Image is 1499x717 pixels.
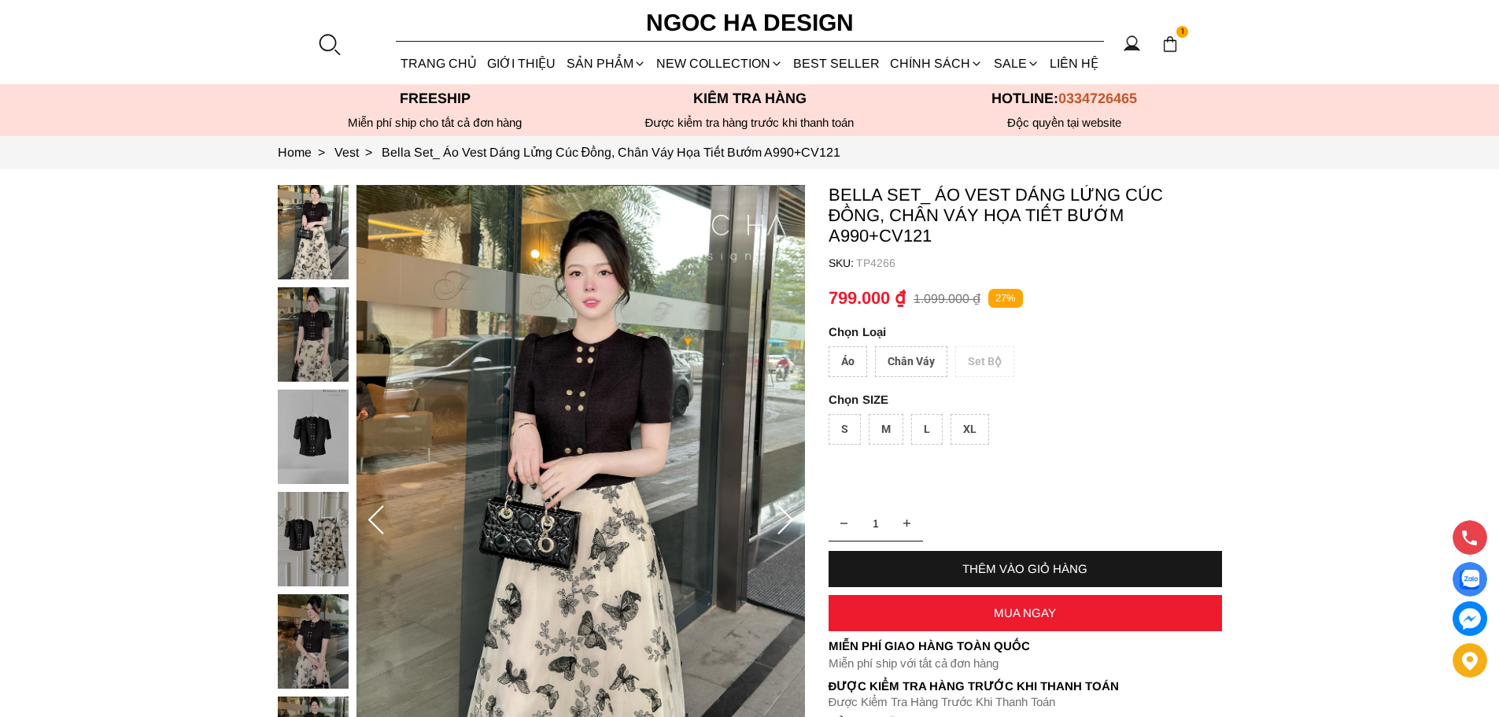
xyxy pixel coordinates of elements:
img: Bella Set_ Áo Vest Dáng Lửng Cúc Đồng, Chân Váy Họa Tiết Bướm A990+CV121_mini_4 [278,594,349,689]
div: Áo [829,346,867,377]
a: Link to Home [278,146,334,159]
p: Được kiểm tra hàng trước khi thanh toán [593,116,907,130]
div: Chính sách [885,43,988,84]
p: Hotline: [907,91,1222,107]
img: Bella Set_ Áo Vest Dáng Lửng Cúc Đồng, Chân Váy Họa Tiết Bướm A990+CV121_mini_2 [278,390,349,484]
img: Bella Set_ Áo Vest Dáng Lửng Cúc Đồng, Chân Váy Họa Tiết Bướm A990+CV121_mini_3 [278,492,349,586]
font: Miễn phí giao hàng toàn quốc [829,639,1030,652]
span: 1 [1176,26,1189,39]
p: Loại [829,325,1178,338]
div: THÊM VÀO GIỎ HÀNG [829,562,1222,575]
a: GIỚI THIỆU [482,43,561,84]
p: 27% [988,289,1023,309]
span: > [312,146,331,159]
a: BEST SELLER [788,43,885,84]
img: Bella Set_ Áo Vest Dáng Lửng Cúc Đồng, Chân Váy Họa Tiết Bướm A990+CV121_mini_0 [278,185,349,279]
font: Miễn phí ship với tất cả đơn hàng [829,656,999,670]
a: TRANG CHỦ [396,43,482,84]
div: M [869,414,903,445]
p: SIZE [829,393,1222,406]
a: NEW COLLECTION [651,43,788,84]
a: Ngoc Ha Design [632,4,868,42]
img: Bella Set_ Áo Vest Dáng Lửng Cúc Đồng, Chân Váy Họa Tiết Bướm A990+CV121_mini_1 [278,287,349,382]
a: LIÊN HỆ [1044,43,1103,84]
span: 0334726465 [1058,91,1137,106]
img: img-CART-ICON-ksit0nf1 [1161,35,1179,53]
input: Quantity input [829,508,923,539]
p: 799.000 ₫ [829,288,906,309]
font: Kiểm tra hàng [693,91,807,106]
p: TP4266 [856,257,1222,269]
p: 1.099.000 ₫ [914,291,980,306]
p: Freeship [278,91,593,107]
a: Link to Vest [334,146,382,159]
img: Display image [1460,570,1479,589]
h6: Độc quyền tại website [907,116,1222,130]
a: Link to Bella Set_ Áo Vest Dáng Lửng Cúc Đồng, Chân Váy Họa Tiết Bướm A990+CV121 [382,146,841,159]
p: Được Kiểm Tra Hàng Trước Khi Thanh Toán [829,695,1222,709]
a: Display image [1453,562,1487,597]
p: Được Kiểm Tra Hàng Trước Khi Thanh Toán [829,679,1222,693]
a: messenger [1453,601,1487,636]
a: SALE [988,43,1044,84]
h6: SKU: [829,257,856,269]
div: L [911,414,943,445]
div: Miễn phí ship cho tất cả đơn hàng [278,116,593,130]
div: SẢN PHẨM [561,43,651,84]
span: > [359,146,378,159]
p: Bella Set_ Áo Vest Dáng Lửng Cúc Đồng, Chân Váy Họa Tiết Bướm A990+CV121 [829,185,1222,246]
div: S [829,414,861,445]
div: MUA NGAY [829,606,1222,619]
div: Chân Váy [875,346,947,377]
div: XL [951,414,989,445]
